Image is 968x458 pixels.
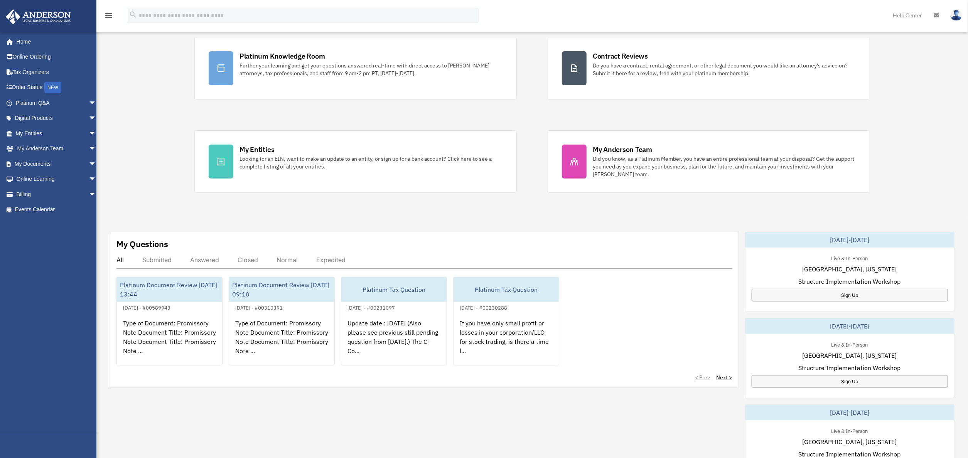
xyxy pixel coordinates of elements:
div: If you have only small profit or losses in your corporation/LLC for stock trading, is there a tim... [454,312,559,372]
a: Next > [717,374,732,381]
div: [DATE]-[DATE] [745,318,955,334]
div: Normal [277,256,298,264]
span: arrow_drop_down [89,141,104,157]
i: search [129,10,137,19]
span: arrow_drop_down [89,111,104,126]
span: arrow_drop_down [89,95,104,111]
a: Online Ordering [5,49,108,65]
a: My Anderson Teamarrow_drop_down [5,141,108,157]
a: Platinum Tax Question[DATE] - #00230288If you have only small profit or losses in your corporatio... [453,277,559,365]
div: [DATE] - #00589943 [117,303,177,311]
div: Further your learning and get your questions answered real-time with direct access to [PERSON_NAM... [239,62,503,77]
a: Events Calendar [5,202,108,217]
div: Platinum Document Review [DATE] 09:10 [229,277,334,302]
div: Update date : [DATE] (Also please see previous still pending question from [DATE].) The C-Co... [341,312,447,372]
div: [DATE] - #00231097 [341,303,401,311]
a: Digital Productsarrow_drop_down [5,111,108,126]
div: Expedited [316,256,346,264]
span: Structure Implementation Workshop [799,363,901,372]
a: Order StatusNEW [5,80,108,96]
a: Contract Reviews Do you have a contract, rental agreement, or other legal document you would like... [548,37,870,99]
div: Platinum Tax Question [341,277,447,302]
span: arrow_drop_down [89,172,104,187]
div: Do you have a contract, rental agreement, or other legal document you would like an attorney's ad... [593,62,856,77]
div: [DATE]-[DATE] [745,232,955,248]
a: My Entitiesarrow_drop_down [5,126,108,141]
div: Platinum Knowledge Room [239,51,325,61]
div: My Questions [116,238,168,250]
div: Type of Document: Promissory Note Document Title: Promissory Note Document Title: Promissory Note... [117,312,222,372]
div: Submitted [142,256,172,264]
span: [GEOGRAPHIC_DATA], [US_STATE] [803,264,897,274]
div: Type of Document: Promissory Note Document Title: Promissory Note Document Title: Promissory Note... [229,312,334,372]
div: [DATE]-[DATE] [745,405,955,420]
div: Live & In-Person [825,254,874,262]
a: Platinum Knowledge Room Further your learning and get your questions answered real-time with dire... [194,37,517,99]
span: arrow_drop_down [89,156,104,172]
div: NEW [44,82,61,93]
a: Platinum Q&Aarrow_drop_down [5,95,108,111]
span: Structure Implementation Workshop [799,277,901,286]
div: My Entities [239,145,274,154]
a: My Entities Looking for an EIN, want to make an update to an entity, or sign up for a bank accoun... [194,130,517,193]
a: Tax Organizers [5,64,108,80]
a: Platinum Tax Question[DATE] - #00231097Update date : [DATE] (Also please see previous still pendi... [341,277,447,365]
span: arrow_drop_down [89,126,104,141]
div: Answered [190,256,219,264]
div: Platinum Document Review [DATE] 13:44 [117,277,222,302]
div: Did you know, as a Platinum Member, you have an entire professional team at your disposal? Get th... [593,155,856,178]
div: Live & In-Person [825,340,874,348]
div: Closed [238,256,258,264]
a: Platinum Document Review [DATE] 13:44[DATE] - #00589943Type of Document: Promissory Note Document... [116,277,223,365]
a: Home [5,34,104,49]
span: arrow_drop_down [89,187,104,202]
a: Online Learningarrow_drop_down [5,172,108,187]
img: Anderson Advisors Platinum Portal [3,9,73,24]
a: My Anderson Team Did you know, as a Platinum Member, you have an entire professional team at your... [548,130,870,193]
div: Live & In-Person [825,426,874,434]
div: All [116,256,124,264]
span: [GEOGRAPHIC_DATA], [US_STATE] [803,351,897,360]
div: Looking for an EIN, want to make an update to an entity, or sign up for a bank account? Click her... [239,155,503,170]
a: Billingarrow_drop_down [5,187,108,202]
span: [GEOGRAPHIC_DATA], [US_STATE] [803,437,897,446]
img: User Pic [951,10,962,21]
a: Sign Up [752,375,948,388]
div: My Anderson Team [593,145,652,154]
div: [DATE] - #00230288 [454,303,513,311]
a: Platinum Document Review [DATE] 09:10[DATE] - #00310391Type of Document: Promissory Note Document... [229,277,335,365]
i: menu [104,11,113,20]
div: [DATE] - #00310391 [229,303,289,311]
a: menu [104,13,113,20]
a: My Documentsarrow_drop_down [5,156,108,172]
a: Sign Up [752,289,948,301]
div: Contract Reviews [593,51,648,61]
div: Platinum Tax Question [454,277,559,302]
